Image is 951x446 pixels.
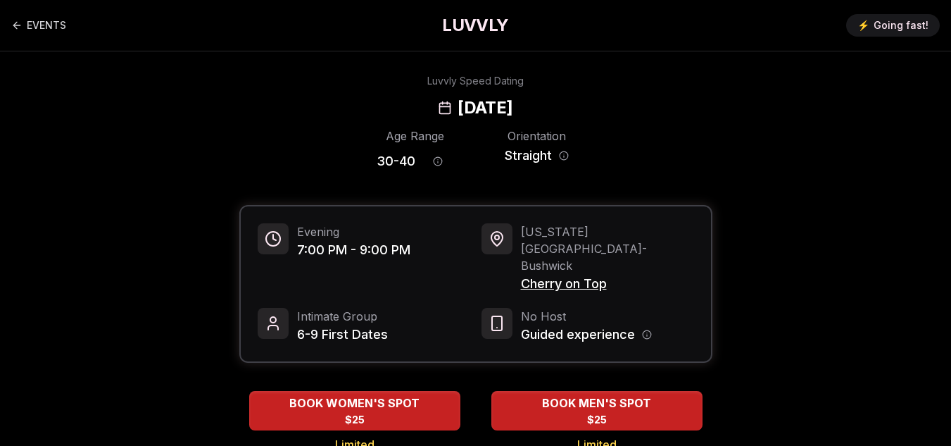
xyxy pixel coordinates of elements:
div: Orientation [498,128,575,144]
span: Cherry on Top [521,274,694,294]
div: Luvvly Speed Dating [427,74,524,88]
a: Back to events [11,11,66,39]
span: 30 - 40 [377,151,415,171]
button: Orientation information [559,151,569,161]
span: Going fast! [874,18,928,32]
div: Age Range [377,128,453,144]
span: Intimate Group [297,308,388,325]
button: BOOK WOMEN'S SPOT - Limited [249,391,460,430]
span: Guided experience [521,325,635,345]
span: ⚡️ [857,18,869,32]
a: LUVVLY [442,14,508,37]
span: BOOK MEN'S SPOT [539,395,654,411]
span: BOOK WOMEN'S SPOT [286,395,422,411]
button: Host information [642,330,652,340]
span: [US_STATE][GEOGRAPHIC_DATA] - Bushwick [521,223,694,274]
span: $25 [587,413,607,427]
h2: [DATE] [458,97,512,119]
button: Age range information [422,146,453,177]
span: Straight [505,146,552,166]
span: No Host [521,308,652,325]
span: $25 [345,413,365,427]
span: Evening [297,223,410,240]
button: BOOK MEN'S SPOT - Limited [491,391,703,430]
span: 7:00 PM - 9:00 PM [297,240,410,260]
span: 6-9 First Dates [297,325,388,345]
